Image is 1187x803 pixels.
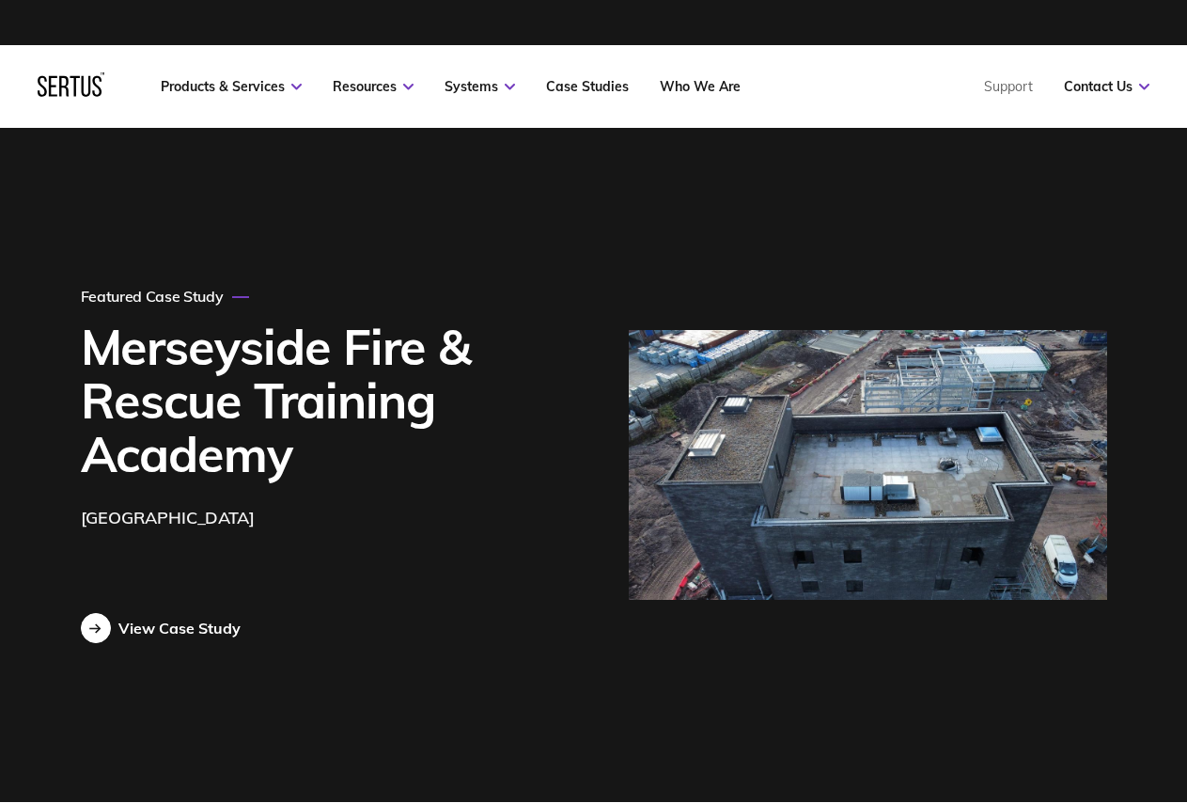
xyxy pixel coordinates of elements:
a: Who We Are [660,78,741,95]
h1: Merseyside Fire & Rescue Training Academy [81,320,543,481]
div: Featured Case Study [81,287,250,306]
a: Resources [333,78,414,95]
a: Support [984,78,1033,95]
iframe: To enrich screen reader interactions, please activate Accessibility in Grammarly extension settings [1093,713,1187,803]
div: Chat Widget [1093,713,1187,803]
a: Systems [445,78,515,95]
a: View Case Study [81,613,241,643]
a: Products & Services [161,78,302,95]
div: [GEOGRAPHIC_DATA] [81,505,255,532]
a: Case Studies [546,78,629,95]
div: View Case Study [118,619,241,638]
a: Contact Us [1064,78,1149,95]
